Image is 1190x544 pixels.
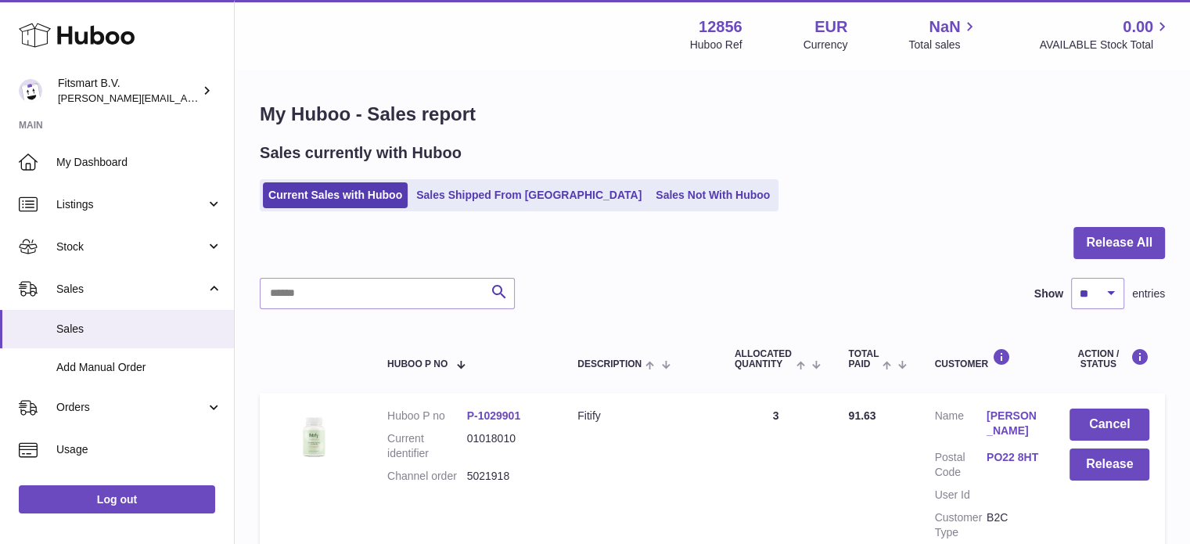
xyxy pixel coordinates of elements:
span: AVAILABLE Stock Total [1039,38,1171,52]
dt: Customer Type [934,510,986,540]
button: Release All [1073,227,1165,259]
span: Usage [56,442,222,457]
dd: 01018010 [467,431,547,461]
dt: Postal Code [934,450,986,480]
span: entries [1132,286,1165,301]
span: 0.00 [1123,16,1153,38]
dt: Name [934,409,986,442]
h2: Sales currently with Huboo [260,142,462,164]
a: Current Sales with Huboo [263,182,408,208]
span: NaN [929,16,960,38]
div: Action / Status [1070,348,1149,369]
strong: 12856 [699,16,742,38]
div: Customer [934,348,1038,369]
button: Release [1070,449,1149,481]
span: ALLOCATED Quantity [735,349,793,369]
a: Sales Not With Huboo [650,182,775,208]
img: 128561739542540.png [275,409,354,464]
a: NaN Total sales [908,16,978,52]
span: Add Manual Order [56,360,222,375]
a: 0.00 AVAILABLE Stock Total [1039,16,1171,52]
span: Orders [56,400,206,415]
span: My Dashboard [56,155,222,170]
a: Sales Shipped From [GEOGRAPHIC_DATA] [411,182,647,208]
div: Fitsmart B.V. [58,76,199,106]
dt: Current identifier [387,431,467,461]
dt: Huboo P no [387,409,467,423]
dd: 5021918 [467,469,547,484]
div: Huboo Ref [690,38,742,52]
span: Huboo P no [387,359,448,369]
span: Stock [56,240,206,254]
strong: EUR [814,16,847,38]
span: Description [577,359,642,369]
span: Sales [56,282,206,297]
a: Log out [19,485,215,513]
a: PO22 8HT [987,450,1038,465]
div: Fitify [577,409,703,423]
span: [PERSON_NAME][EMAIL_ADDRESS][DOMAIN_NAME] [58,92,314,104]
dt: Channel order [387,469,467,484]
a: [PERSON_NAME] [987,409,1038,438]
span: Sales [56,322,222,337]
dd: B2C [987,510,1038,540]
img: jonathan@leaderoo.com [19,79,42,103]
label: Show [1034,286,1063,301]
dt: User Id [934,488,986,503]
span: 91.63 [848,409,875,422]
span: Listings [56,197,206,212]
button: Cancel [1070,409,1149,441]
span: Total sales [908,38,978,52]
a: P-1029901 [467,409,521,422]
h1: My Huboo - Sales report [260,102,1165,127]
span: Total paid [848,349,879,369]
div: Currency [804,38,848,52]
